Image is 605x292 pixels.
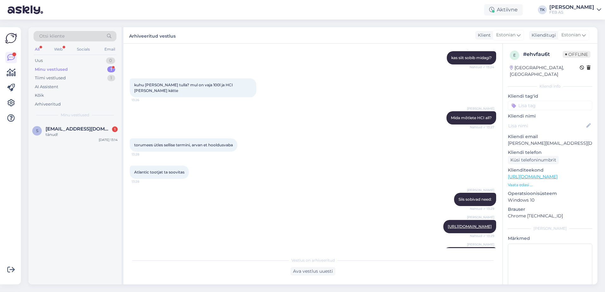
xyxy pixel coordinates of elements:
p: Kliendi email [508,133,592,140]
div: Klient [475,32,491,39]
div: Tiimi vestlused [35,75,66,81]
span: Estonian [561,32,581,39]
div: 1 [112,126,118,132]
span: Atlantic tootjat ta soovitas [134,170,184,174]
div: 0 [106,58,115,64]
div: Klienditugi [529,32,556,39]
span: [PERSON_NAME] [467,215,494,220]
span: kas siit sobib midagi? [451,55,492,60]
span: Mida mõtlete HCI all? [451,115,492,120]
span: Nähtud ✓ 13:24 [470,65,494,70]
p: Klienditeekond [508,167,592,173]
p: Brauser [508,206,592,213]
div: [PERSON_NAME] [549,5,594,10]
span: siim@elamus.ee [46,126,111,132]
p: Vaata edasi ... [508,182,592,188]
div: Uus [35,58,43,64]
a: [PERSON_NAME]FEB AS [549,5,601,15]
div: [PERSON_NAME] [508,226,592,231]
div: [GEOGRAPHIC_DATA], [GEOGRAPHIC_DATA] [510,64,580,78]
div: Minu vestlused [35,66,68,73]
input: Lisa tag [508,101,592,110]
span: Otsi kliente [39,33,65,40]
div: [DATE] 13:14 [99,137,118,142]
div: Arhiveeritud [35,101,61,107]
a: [URL][DOMAIN_NAME] [448,224,492,229]
span: [PERSON_NAME] [467,242,494,247]
span: Minu vestlused [61,112,89,118]
p: [PERSON_NAME][EMAIL_ADDRESS][DOMAIN_NAME] [508,140,592,147]
p: Operatsioonisüsteem [508,190,592,197]
div: Kõik [35,92,44,99]
input: Lisa nimi [508,122,585,129]
p: Chrome [TECHNICAL_ID] [508,213,592,219]
span: e [513,53,516,58]
span: 13:28 [132,152,155,157]
div: TK [538,5,547,14]
div: AI Assistent [35,84,58,90]
a: [URL][DOMAIN_NAME] [508,174,558,179]
span: [PERSON_NAME] [467,106,494,111]
span: Vestlus on arhiveeritud [291,258,335,263]
span: Estonian [496,32,515,39]
p: Kliendi telefon [508,149,592,156]
div: 1 [107,66,115,73]
span: kuhu [PERSON_NAME] tulla? mul on vaja 100l ja HCI [PERSON_NAME] kätte [134,82,234,93]
label: Arhiveeritud vestlus [129,31,176,40]
span: Nähtud ✓ 13:29 [470,234,494,238]
div: Socials [76,45,91,53]
p: Kliendi nimi [508,113,592,119]
div: 1 [107,75,115,81]
span: Nähtud ✓ 13:29 [470,206,494,211]
span: [PERSON_NAME] [467,188,494,192]
img: Askly Logo [5,32,17,44]
div: All [34,45,41,53]
span: 13:26 [132,98,155,102]
div: Küsi telefoninumbrit [508,156,559,164]
div: tänud! [46,132,118,137]
div: Web [53,45,64,53]
span: Nähtud ✓ 13:27 [470,125,494,130]
div: Aktiivne [484,4,523,15]
div: FEB AS [549,10,594,15]
p: Kliendi tag'id [508,93,592,100]
div: Email [103,45,116,53]
span: Siis sobivad need: [458,197,492,202]
p: Märkmed [508,235,592,242]
span: torumees ütles sellise termini, arvan et hooldusvaba [134,143,233,147]
span: s [36,128,38,133]
div: Ava vestlus uuesti [290,267,335,276]
div: # ehvfau6t [523,51,563,58]
span: Offline [563,51,590,58]
div: Kliendi info [508,83,592,89]
p: Windows 10 [508,197,592,204]
span: 13:28 [132,179,155,184]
